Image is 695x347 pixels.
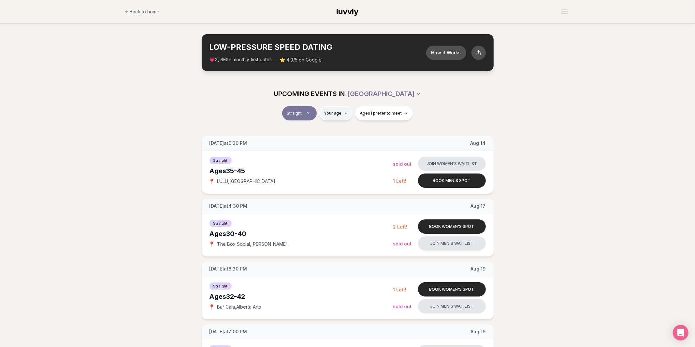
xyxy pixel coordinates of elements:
span: Bar Cala , Alberta Arts [217,304,261,310]
span: ⭐ 4.9/5 on Google [280,57,322,63]
button: Open menu [559,7,571,17]
span: [DATE] at 4:30 PM [210,203,248,209]
span: luvvly [337,7,359,16]
span: The Box Social , [PERSON_NAME] [217,241,288,247]
div: Ages 32-42 [210,292,393,301]
span: Aug 19 [471,266,486,272]
button: Book women's spot [418,219,486,234]
span: Straight [210,283,232,290]
button: [GEOGRAPHIC_DATA] [347,87,421,101]
span: Aug 14 [471,140,486,146]
span: 📍 [210,242,215,247]
span: 1 Left! [393,287,407,292]
button: Book men's spot [418,173,486,188]
button: Book women's spot [418,282,486,297]
button: Your age [319,106,353,120]
span: 💗 + monthly first dates [210,56,272,63]
span: Sold Out [393,241,412,246]
span: UPCOMING EVENTS IN [274,89,345,98]
button: Join men's waitlist [418,299,486,313]
span: Straight [287,111,302,116]
span: [DATE] at 6:30 PM [210,266,247,272]
button: Join women's waitlist [418,157,486,171]
span: [DATE] at 7:00 PM [210,328,247,335]
a: luvvly [337,7,359,17]
a: Back to home [125,5,160,18]
span: Aug 17 [471,203,486,209]
span: [DATE] at 6:30 PM [210,140,247,146]
span: Aug 19 [471,328,486,335]
span: Clear event type filter [304,109,312,117]
span: Your age [324,111,341,116]
span: 1 Left! [393,178,407,184]
span: Sold Out [393,161,412,167]
span: 3,000 [215,57,229,62]
span: Ages I prefer to meet [360,111,402,116]
span: 2 Left! [393,224,408,229]
div: Ages 35-45 [210,166,393,175]
button: How it Works [426,46,466,60]
div: Open Intercom Messenger [673,325,688,340]
span: Back to home [130,8,160,15]
h2: LOW-PRESSURE SPEED DATING [210,42,426,52]
div: Ages 30-40 [210,229,393,238]
span: Sold Out [393,304,412,309]
button: Ages I prefer to meet [355,106,413,120]
span: Straight [210,157,232,164]
button: Join men's waitlist [418,236,486,251]
span: LULU , [GEOGRAPHIC_DATA] [217,178,276,185]
button: StraightClear event type filter [282,106,317,120]
span: Straight [210,220,232,227]
span: 📍 [210,179,215,184]
span: 📍 [210,304,215,310]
